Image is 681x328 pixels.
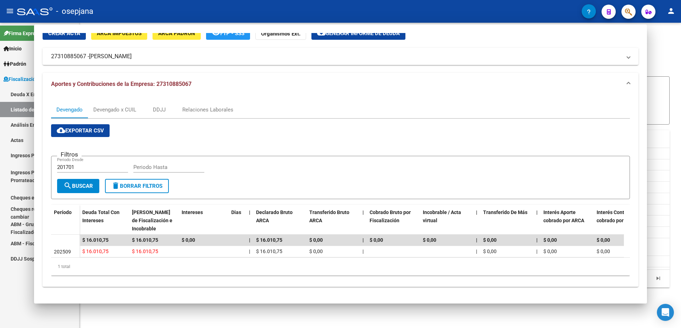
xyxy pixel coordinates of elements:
span: | [536,237,538,243]
span: [PERSON_NAME] [89,52,132,61]
datatable-header-cell: | [533,205,541,236]
div: Open Intercom Messenger [657,304,674,321]
span: | [249,248,250,254]
span: | [536,248,537,254]
span: | [249,237,250,243]
span: Declarado Bruto ARCA [256,209,293,223]
datatable-header-cell: Dias [228,205,246,236]
span: | [476,237,477,243]
span: Dias [231,209,241,215]
span: $ 0,00 [423,237,436,243]
span: Padrón [4,60,26,68]
datatable-header-cell: Deuda Bruta Neto de Fiscalización e Incobrable [129,205,179,236]
span: | [362,237,364,243]
span: $ 16.010,75 [132,248,158,254]
mat-panel-title: 27310885067 - [51,52,621,61]
span: Buscar [63,183,93,189]
div: 1 total [51,258,630,275]
mat-icon: menu [6,7,14,15]
span: $ 0,00 [483,248,497,254]
span: - osepjana [56,4,93,19]
datatable-header-cell: Deuda Total Con Intereses [79,205,129,236]
span: $ 0,00 [370,237,383,243]
button: Generar informe de deuda [311,27,405,40]
span: $ 0,00 [182,237,195,243]
datatable-header-cell: Incobrable / Acta virtual [420,205,473,236]
mat-expansion-panel-header: Aportes y Contribuciones de la Empresa: 27310885067 [43,73,638,95]
datatable-header-cell: Interés Aporte cobrado por ARCA [541,205,594,236]
span: Exportar CSV [57,127,104,134]
datatable-header-cell: Transferido De Más [480,205,533,236]
button: Crear Acta [43,27,86,40]
span: $ 0,00 [543,237,557,243]
mat-icon: person [667,7,675,15]
button: ARCA Padrón [153,27,201,40]
span: $ 0,00 [543,248,557,254]
span: Período [54,209,72,215]
datatable-header-cell: Cobrado Bruto por Fiscalización [367,205,420,236]
span: $ 0,00 [309,248,323,254]
span: $ 16.010,75 [132,237,158,243]
span: Generar informe de deuda [326,30,400,37]
span: Firma Express [4,29,40,37]
div: DDJJ [153,106,166,114]
span: $ 0,00 [597,237,610,243]
datatable-header-cell: Declarado Bruto ARCA [253,205,306,236]
span: Interés Contribución cobrado por ARCA [597,209,643,223]
datatable-header-cell: Transferido Bruto ARCA [306,205,360,236]
button: Organismos Ext. [255,27,306,40]
button: ARCA Impuestos [91,27,147,40]
span: 202509 [54,249,71,255]
datatable-header-cell: | [473,205,480,236]
span: ARCA Impuestos [97,30,142,37]
span: | [362,248,364,254]
mat-icon: cloud_download [317,28,326,37]
span: $ 16.010,75 [82,248,109,254]
span: Crear Acta [48,30,80,37]
span: | [476,248,477,254]
span: Fiscalización RG [4,75,46,83]
mat-icon: cloud_download [57,126,65,135]
datatable-header-cell: Intereses [179,205,228,236]
span: | [536,209,538,215]
span: Aportes y Contribuciones de la Empresa: 27310885067 [51,81,192,87]
h3: Filtros [57,151,82,158]
mat-icon: delete [111,181,120,190]
mat-icon: search [63,181,72,190]
span: $ 16.010,75 [82,237,109,243]
span: $ 0,00 [597,248,610,254]
strong: Organismos Ext. [261,31,300,37]
span: Interés Aporte cobrado por ARCA [543,209,584,223]
span: Transferido De Más [483,209,527,215]
span: Incobrable / Acta virtual [423,209,461,223]
span: $ 0,00 [483,237,497,243]
div: Relaciones Laborales [182,106,233,114]
span: $ 16.010,75 [256,237,282,243]
span: Transferido Bruto ARCA [309,209,349,223]
span: $ 16.010,75 [256,248,282,254]
span: $ 0,00 [309,237,323,243]
datatable-header-cell: Período [51,205,79,235]
div: Devengado x CUIL [93,106,136,114]
button: Exportar CSV [51,124,110,137]
span: | [476,209,477,215]
span: | [249,209,250,215]
span: ARCA Padrón [158,30,195,37]
mat-icon: remove_red_eye [212,28,220,37]
a: go to last page [652,275,665,283]
span: Intereses [182,209,203,215]
span: Deuda Total Con Intereses [82,209,120,223]
div: Devengado [56,106,83,114]
button: Buscar [57,179,99,193]
span: FTP - SSS [220,30,244,37]
datatable-header-cell: | [246,205,253,236]
datatable-header-cell: | [360,205,367,236]
span: Inicio [4,45,22,53]
span: [PERSON_NAME] de Fiscalización e Incobrable [132,209,172,231]
span: Cobrado Bruto por Fiscalización [370,209,411,223]
datatable-header-cell: Interés Contribución cobrado por ARCA [594,205,647,236]
span: Borrar Filtros [111,183,162,189]
span: | [362,209,364,215]
button: FTP - SSS [206,27,250,40]
div: Aportes y Contribuciones de la Empresa: 27310885067 [43,95,638,286]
